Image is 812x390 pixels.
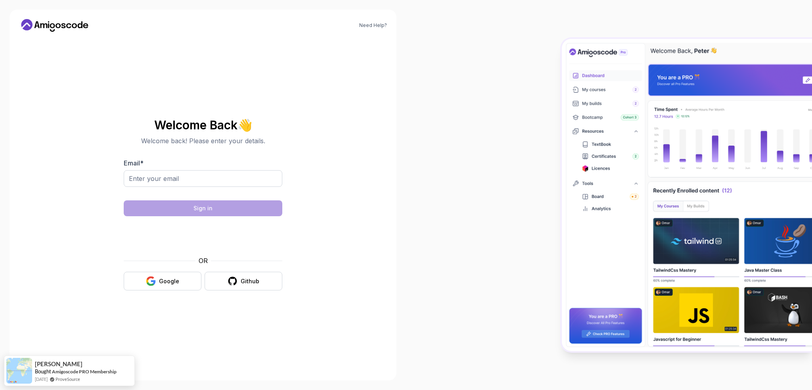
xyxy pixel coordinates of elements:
h2: Welcome Back [124,119,282,131]
div: Github [241,277,259,285]
button: Github [205,272,282,290]
iframe: hCaptcha güvenlik sorunu için onay kutusu içeren pencere öğesi [143,221,263,251]
p: Welcome back! Please enter your details. [124,136,282,146]
input: Enter your email [124,170,282,187]
p: OR [199,256,208,265]
a: Home link [19,19,90,32]
button: Google [124,272,201,290]
img: provesource social proof notification image [6,358,32,384]
label: Email * [124,159,144,167]
a: ProveSource [56,376,80,382]
a: Amigoscode PRO Membership [52,369,117,375]
div: Google [159,277,179,285]
a: Need Help? [359,22,387,29]
button: Sign in [124,200,282,216]
span: Bought [35,368,51,375]
span: [DATE] [35,376,48,382]
img: Amigoscode Dashboard [562,39,812,351]
span: 👋 [237,118,253,132]
div: Sign in [193,204,213,212]
span: [PERSON_NAME] [35,361,82,367]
